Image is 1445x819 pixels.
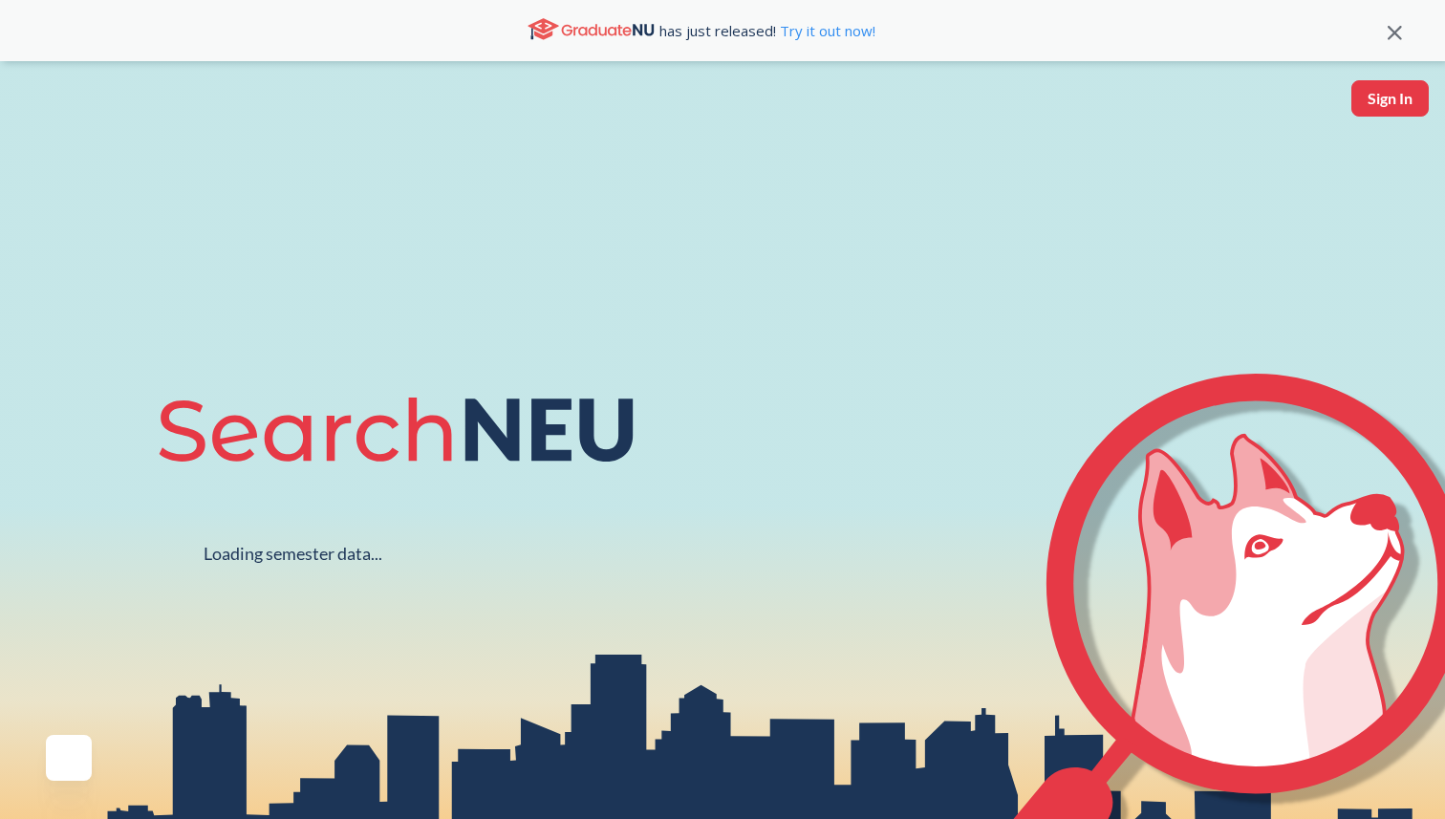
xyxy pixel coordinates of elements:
a: Try it out now! [776,21,875,40]
button: Sign In [1351,80,1429,117]
span: has just released! [659,20,875,41]
a: sandbox logo [19,80,64,144]
img: sandbox logo [19,80,64,139]
div: Loading semester data... [204,543,382,565]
